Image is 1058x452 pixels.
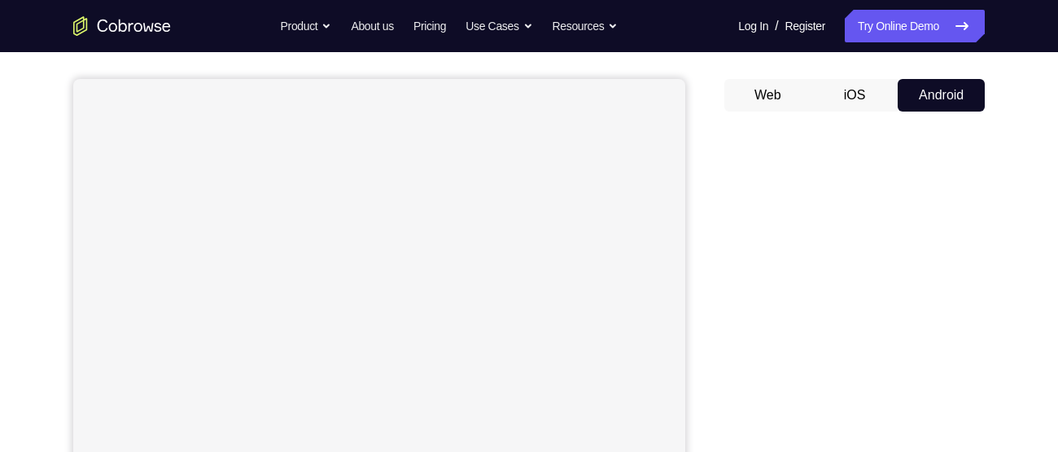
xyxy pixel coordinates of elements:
[553,10,619,42] button: Resources
[724,79,811,112] button: Web
[775,16,778,36] span: /
[466,10,532,42] button: Use Cases
[351,10,393,42] a: About us
[898,79,985,112] button: Android
[413,10,446,42] a: Pricing
[845,10,985,42] a: Try Online Demo
[281,10,332,42] button: Product
[811,79,898,112] button: iOS
[738,10,768,42] a: Log In
[73,16,171,36] a: Go to the home page
[785,10,825,42] a: Register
